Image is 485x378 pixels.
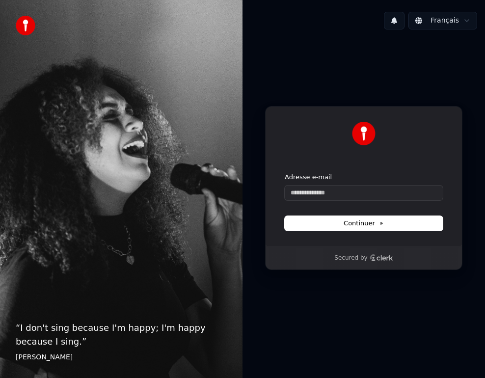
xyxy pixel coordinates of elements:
[370,254,393,261] a: Clerk logo
[334,254,367,262] p: Secured by
[285,173,332,182] label: Adresse e-mail
[285,216,443,231] button: Continuer
[344,219,384,228] span: Continuer
[16,352,227,362] footer: [PERSON_NAME]
[16,16,35,35] img: youka
[16,321,227,349] p: “ I don't sing because I'm happy; I'm happy because I sing. ”
[352,122,376,145] img: Youka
